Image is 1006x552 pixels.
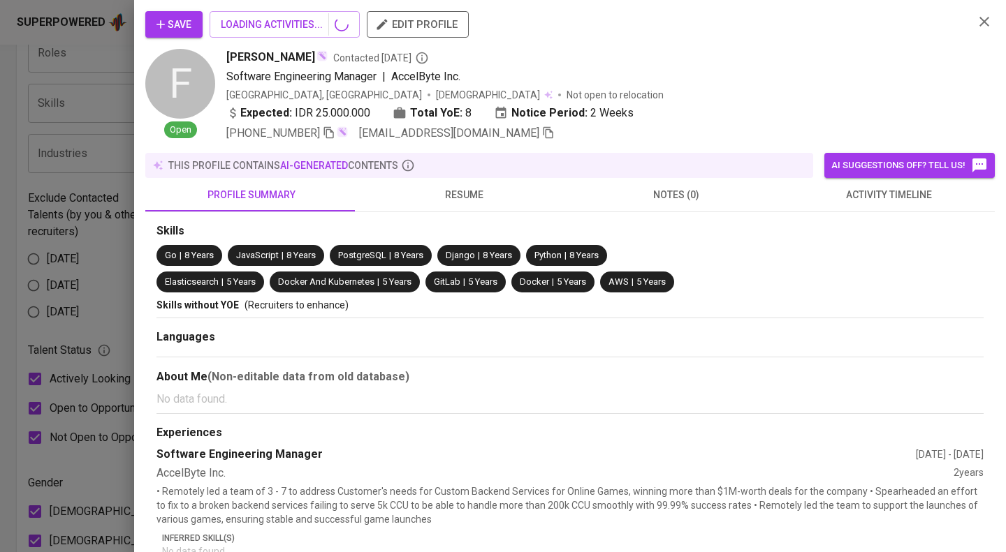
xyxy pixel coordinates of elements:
div: F [145,49,215,119]
span: | [552,276,554,289]
span: notes (0) [578,186,774,204]
div: IDR 25.000.000 [226,105,370,121]
span: Django [446,250,475,260]
span: PostgreSQL [338,250,386,260]
span: | [382,68,386,85]
span: Go [165,250,177,260]
button: AI suggestions off? Tell us! [824,153,995,178]
div: Software Engineering Manager [156,447,916,463]
span: (Recruiters to enhance) [245,299,349,311]
span: | [180,249,182,262]
b: Notice Period: [511,105,588,121]
span: [EMAIL_ADDRESS][DOMAIN_NAME] [359,126,539,140]
span: [DEMOGRAPHIC_DATA] [436,88,542,102]
span: profile summary [154,186,349,204]
span: AI-generated [280,160,348,171]
div: Skills [156,223,984,239]
span: AccelByte Inc. [391,70,460,83]
span: [PERSON_NAME] [226,49,315,66]
b: Total YoE: [410,105,462,121]
span: 5 Years [226,276,256,287]
span: | [389,249,391,262]
span: Skills without YOE [156,299,239,311]
b: Expected: [240,105,292,121]
span: 8 [465,105,472,121]
span: [PHONE_NUMBER] [226,126,320,140]
span: GitLab [434,276,460,287]
span: | [564,249,567,262]
span: | [377,276,379,289]
p: • Remotely led a team of 3 - 7 to address Customer's needs for Custom Backend Services for Online... [156,484,984,526]
span: Docker [520,276,549,287]
svg: By Batam recruiter [415,51,429,65]
img: magic_wand.svg [337,126,348,137]
span: 8 Years [483,250,512,260]
span: 8 Years [569,250,599,260]
span: Save [156,16,191,33]
span: 5 Years [557,276,586,287]
button: edit profile [367,11,469,38]
span: Python [534,250,562,260]
span: | [478,249,480,262]
span: | [221,276,224,289]
span: Open [164,124,197,137]
span: 5 Years [468,276,497,287]
button: LOADING ACTIVITIES... [210,11,360,38]
span: resume [366,186,562,204]
span: 8 Years [394,250,423,260]
b: (Non-editable data from old database) [207,370,409,383]
div: [DATE] - [DATE] [916,447,984,461]
span: Contacted [DATE] [333,51,429,65]
span: AWS [608,276,629,287]
span: 5 Years [382,276,411,287]
span: | [463,276,465,289]
img: magic_wand.svg [316,50,328,61]
div: AccelByte Inc. [156,465,954,482]
span: LOADING ACTIVITIES... [221,16,349,33]
span: 8 Years [286,250,316,260]
span: | [282,249,284,262]
p: Inferred Skill(s) [162,532,984,544]
p: this profile contains contents [168,158,398,172]
div: [GEOGRAPHIC_DATA], [GEOGRAPHIC_DATA] [226,88,422,102]
span: Elasticsearch [165,276,219,287]
span: AI suggestions off? Tell us! [831,157,988,174]
span: Software Engineering Manager [226,70,377,83]
span: JavaScript [236,250,279,260]
a: edit profile [367,18,469,29]
span: activity timeline [791,186,986,204]
p: Not open to relocation [567,88,664,102]
div: 2 years [954,465,984,482]
div: About Me [156,368,984,385]
div: Experiences [156,425,984,441]
span: 8 Years [184,250,214,260]
span: Docker And Kubernetes [278,276,374,287]
p: No data found. [156,391,984,408]
span: edit profile [378,15,458,33]
span: | [632,276,634,289]
div: Languages [156,329,984,345]
span: 5 Years [636,276,666,287]
div: 2 Weeks [494,105,634,121]
button: Save [145,11,203,38]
